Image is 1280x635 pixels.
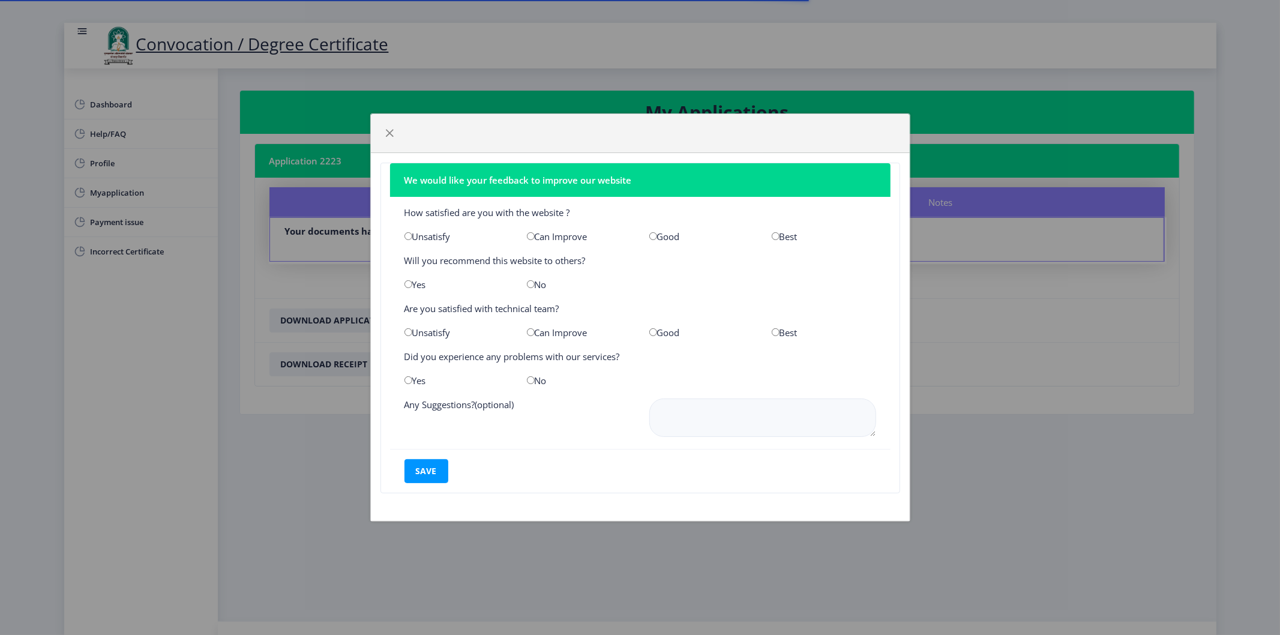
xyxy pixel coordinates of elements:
[395,351,885,363] div: Did you experience any problems with our services?
[395,327,518,339] div: Unsatisfy
[763,230,885,242] div: Best
[395,206,885,218] div: How satisfied are you with the website ?
[395,254,885,266] div: Will you recommend this website to others?
[395,399,640,439] div: Any Suggestions?(optional)
[395,278,518,290] div: Yes
[390,163,891,197] nb-card-header: We would like your feedback to improve our website
[640,230,763,242] div: Good
[404,459,448,483] button: save
[395,230,518,242] div: Unsatisfy
[518,375,640,387] div: No
[395,375,518,387] div: Yes
[640,327,763,339] div: Good
[518,278,640,290] div: No
[763,327,885,339] div: Best
[518,230,640,242] div: Can Improve
[395,302,885,314] div: Are you satisfied with technical team?
[518,327,640,339] div: Can Improve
